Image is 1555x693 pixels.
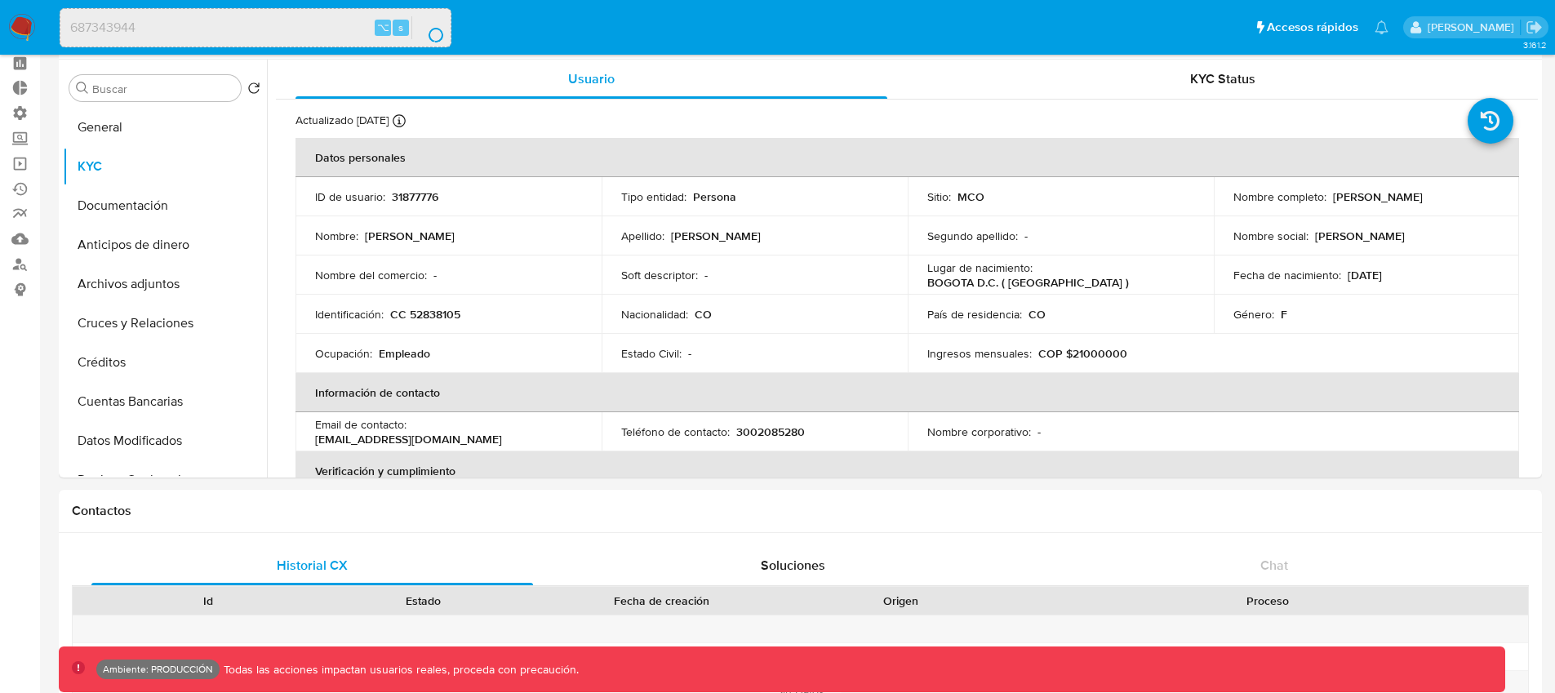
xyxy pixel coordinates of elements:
[1024,229,1028,243] p: -
[315,268,427,282] p: Nombre del comercio :
[621,268,698,282] p: Soft descriptor :
[63,421,267,460] button: Datos Modificados
[542,593,782,609] div: Fecha de creación
[568,69,615,88] span: Usuario
[927,260,1033,275] p: Lugar de nacimiento :
[72,503,1529,519] h1: Contactos
[327,593,519,609] div: Estado
[693,189,736,204] p: Persona
[92,82,234,96] input: Buscar
[113,593,304,609] div: Id
[621,189,686,204] p: Tipo entidad :
[1315,229,1405,243] p: [PERSON_NAME]
[295,373,1519,412] th: Información de contacto
[63,304,267,343] button: Cruces y Relaciones
[704,268,708,282] p: -
[621,346,682,361] p: Estado Civil :
[315,229,358,243] p: Nombre :
[927,189,951,204] p: Sitio :
[1333,189,1423,204] p: [PERSON_NAME]
[365,229,455,243] p: [PERSON_NAME]
[927,424,1031,439] p: Nombre corporativo :
[76,82,89,95] button: Buscar
[295,138,1519,177] th: Datos personales
[247,82,260,100] button: Volver al orden por defecto
[621,307,688,322] p: Nacionalidad :
[927,307,1022,322] p: País de residencia :
[63,225,267,264] button: Anticipos de dinero
[1233,307,1274,322] p: Género :
[927,346,1032,361] p: Ingresos mensuales :
[1190,69,1255,88] span: KYC Status
[315,307,384,322] p: Identificación :
[63,382,267,421] button: Cuentas Bancarias
[315,417,407,432] p: Email de contacto :
[1260,556,1288,575] span: Chat
[63,264,267,304] button: Archivos adjuntos
[1523,38,1547,51] span: 3.161.2
[927,229,1018,243] p: Segundo apellido :
[957,189,984,204] p: MCO
[1281,307,1287,322] p: F
[621,424,730,439] p: Teléfono de contacto :
[433,268,437,282] p: -
[671,229,761,243] p: [PERSON_NAME]
[1348,268,1382,282] p: [DATE]
[63,460,267,500] button: Devices Geolocation
[315,432,502,446] p: [EMAIL_ADDRESS][DOMAIN_NAME]
[379,346,430,361] p: Empleado
[695,307,712,322] p: CO
[220,662,579,677] p: Todas las acciones impactan usuarios reales, proceda con precaución.
[63,186,267,225] button: Documentación
[805,593,997,609] div: Origen
[1029,307,1046,322] p: CO
[1267,19,1358,36] span: Accesos rápidos
[377,20,389,35] span: ⌥
[277,556,348,575] span: Historial CX
[1233,268,1341,282] p: Fecha de nacimiento :
[736,424,805,439] p: 3002085280
[295,451,1519,491] th: Verificación y cumplimiento
[398,20,403,35] span: s
[761,556,825,575] span: Soluciones
[1233,189,1326,204] p: Nombre completo :
[411,16,445,39] button: search-icon
[295,113,389,128] p: Actualizado [DATE]
[60,17,451,38] input: Buscar usuario o caso...
[103,666,213,673] p: Ambiente: PRODUCCIÓN
[1375,20,1388,34] a: Notificaciones
[392,189,438,204] p: 31877776
[688,346,691,361] p: -
[63,108,267,147] button: General
[390,307,460,322] p: CC 52838105
[315,189,385,204] p: ID de usuario :
[315,346,372,361] p: Ocupación :
[621,229,664,243] p: Apellido :
[1038,346,1127,361] p: COP $21000000
[1020,593,1517,609] div: Proceso
[63,343,267,382] button: Créditos
[1526,19,1543,36] a: Salir
[1233,229,1308,243] p: Nombre social :
[927,275,1129,290] p: BOGOTA D.C. ( [GEOGRAPHIC_DATA] )
[63,147,267,186] button: KYC
[1037,424,1041,439] p: -
[1428,20,1520,35] p: federico.falavigna@mercadolibre.com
